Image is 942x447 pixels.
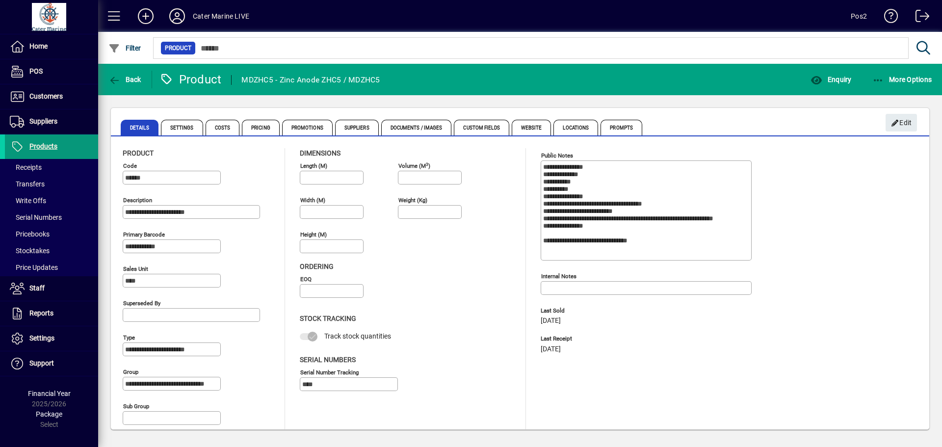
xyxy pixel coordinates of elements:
[5,159,98,176] a: Receipts
[159,72,222,87] div: Product
[5,59,98,84] a: POS
[300,356,356,364] span: Serial Numbers
[29,142,57,150] span: Products
[601,120,642,135] span: Prompts
[5,259,98,276] a: Price Updates
[193,8,249,24] div: Cater Marine LIVE
[121,120,158,135] span: Details
[300,231,327,238] mat-label: Height (m)
[300,197,325,204] mat-label: Width (m)
[123,334,135,341] mat-label: Type
[123,149,154,157] span: Product
[541,152,573,159] mat-label: Public Notes
[123,403,149,410] mat-label: Sub group
[541,345,561,353] span: [DATE]
[335,120,379,135] span: Suppliers
[29,92,63,100] span: Customers
[106,71,144,88] button: Back
[123,231,165,238] mat-label: Primary barcode
[241,72,380,88] div: MDZHC5 - Zinc Anode ZHC5 / MDZHC5
[908,2,930,34] a: Logout
[161,120,203,135] span: Settings
[106,39,144,57] button: Filter
[5,351,98,376] a: Support
[123,300,160,307] mat-label: Superseded by
[5,276,98,301] a: Staff
[161,7,193,25] button: Profile
[300,162,327,169] mat-label: Length (m)
[851,8,867,24] div: Pos2
[98,71,152,88] app-page-header-button: Back
[541,336,688,342] span: Last Receipt
[300,315,356,322] span: Stock Tracking
[5,84,98,109] a: Customers
[242,120,280,135] span: Pricing
[5,242,98,259] a: Stocktakes
[886,114,917,131] button: Edit
[123,368,138,375] mat-label: Group
[426,161,428,166] sup: 3
[454,120,509,135] span: Custom Fields
[123,197,152,204] mat-label: Description
[123,265,148,272] mat-label: Sales unit
[5,176,98,192] a: Transfers
[36,410,62,418] span: Package
[541,273,576,280] mat-label: Internal Notes
[5,34,98,59] a: Home
[108,76,141,83] span: Back
[300,263,334,270] span: Ordering
[553,120,598,135] span: Locations
[282,120,333,135] span: Promotions
[872,76,932,83] span: More Options
[808,71,854,88] button: Enquiry
[165,43,191,53] span: Product
[5,326,98,351] a: Settings
[10,213,62,221] span: Serial Numbers
[29,42,48,50] span: Home
[870,71,935,88] button: More Options
[5,226,98,242] a: Pricebooks
[130,7,161,25] button: Add
[29,117,57,125] span: Suppliers
[300,368,359,375] mat-label: Serial Number tracking
[5,301,98,326] a: Reports
[10,163,42,171] span: Receipts
[10,263,58,271] span: Price Updates
[541,317,561,325] span: [DATE]
[398,197,427,204] mat-label: Weight (Kg)
[300,149,340,157] span: Dimensions
[891,115,912,131] span: Edit
[123,162,137,169] mat-label: Code
[10,180,45,188] span: Transfers
[811,76,851,83] span: Enquiry
[5,192,98,209] a: Write Offs
[5,209,98,226] a: Serial Numbers
[300,276,312,283] mat-label: EOQ
[29,309,53,317] span: Reports
[10,197,46,205] span: Write Offs
[29,284,45,292] span: Staff
[108,44,141,52] span: Filter
[28,390,71,397] span: Financial Year
[29,334,54,342] span: Settings
[5,109,98,134] a: Suppliers
[398,162,430,169] mat-label: Volume (m )
[877,2,898,34] a: Knowledge Base
[10,230,50,238] span: Pricebooks
[512,120,551,135] span: Website
[324,332,391,340] span: Track stock quantities
[29,67,43,75] span: POS
[206,120,240,135] span: Costs
[10,247,50,255] span: Stocktakes
[29,359,54,367] span: Support
[541,308,688,314] span: Last Sold
[381,120,452,135] span: Documents / Images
